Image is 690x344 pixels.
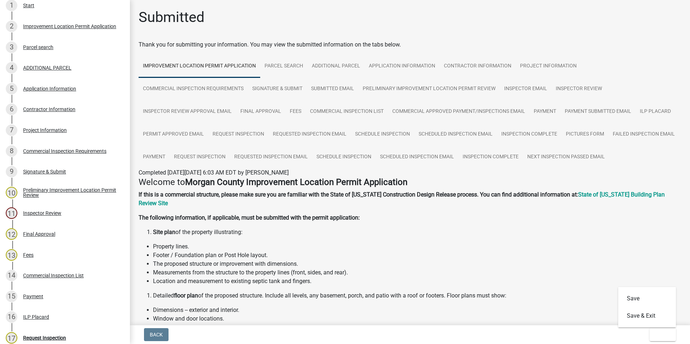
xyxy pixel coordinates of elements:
[153,268,681,277] li: Measurements from the structure to the property lines (front, sides, and rear).
[6,21,17,32] div: 2
[23,188,118,198] div: Preliminary Improvement Location Permit Review
[139,9,205,26] h1: Submitted
[153,242,681,251] li: Property lines.
[236,100,285,123] a: Final Approval
[388,100,529,123] a: Commercial Approved Payment/Inspections Email
[174,292,198,299] strong: floor plan
[6,103,17,115] div: 6
[153,314,681,323] li: Window and door locations.
[414,123,497,146] a: Scheduled Inspection Email
[500,78,551,101] a: Inspector Email
[139,40,681,49] div: Thank you for submitting your information. You may view the submitted information on the tabs below.
[6,228,17,240] div: 12
[636,100,675,123] a: ILP Placard
[285,100,306,123] a: Fees
[440,55,516,78] a: Contractor Information
[608,123,679,146] a: Failed Inspection Email
[6,124,17,136] div: 7
[23,86,76,91] div: Application Information
[23,252,34,257] div: Fees
[139,169,289,176] span: Completed [DATE][DATE] 6:03 AM EDT by [PERSON_NAME]
[23,211,61,216] div: Inspector Review
[523,146,609,169] a: Next Inspection Passed Email
[230,146,312,169] a: Requested Inspection Email
[153,229,175,235] strong: Site plan
[153,277,681,286] li: Location and measurement to existing septic tank and fingers.
[312,146,376,169] a: Schedule Inspection
[618,287,676,327] div: Exit
[139,100,236,123] a: Inspector Review Approval Email
[655,332,666,338] span: Exit
[6,187,17,198] div: 10
[23,3,34,8] div: Start
[306,100,388,123] a: Commercial Inspection List
[23,45,53,50] div: Parcel search
[139,55,260,78] a: Improvement Location Permit Application
[6,249,17,261] div: 13
[139,146,170,169] a: Payment
[307,55,364,78] a: ADDITIONAL PARCEL
[23,107,75,112] div: Contractor Information
[618,307,676,325] button: Save & Exit
[6,83,17,94] div: 5
[23,273,84,278] div: Commercial Inspection List
[551,78,606,101] a: Inspector Review
[153,260,681,268] li: The proposed structure or improvement with dimensions.
[153,228,681,237] li: of the property illustrating:
[170,146,230,169] a: Request Inspection
[144,328,169,341] button: Back
[248,78,307,101] a: Signature & Submit
[497,123,562,146] a: Inspection Complete
[208,123,268,146] a: Request Inspection
[6,145,17,157] div: 8
[23,231,55,237] div: Final Approval
[23,335,66,340] div: Request Inspection
[139,78,248,101] a: Commercial Inspection Requirements
[139,214,360,221] strong: The following information, if applicable, must be submitted with the permit application:
[23,128,67,133] div: Project Information
[516,55,581,78] a: Project Information
[6,332,17,344] div: 17
[562,123,608,146] a: Pictures Form
[6,62,17,74] div: 4
[23,169,66,174] div: Signature & Submit
[6,166,17,177] div: 9
[23,65,71,70] div: ADDITIONAL PARCEL
[23,314,49,319] div: ILP Placard
[376,146,458,169] a: Scheduled Inspection Email
[23,24,116,29] div: Improvement Location Permit Application
[23,294,43,299] div: Payment
[153,306,681,314] li: Dimensions -- exterior and interior.
[560,100,636,123] a: Payment Submitted Email
[351,123,414,146] a: Schedule Inspection
[153,291,681,300] li: Detailed of the proposed structure. Include all levels, any basement, porch, and patio with a roo...
[23,149,106,154] div: Commercial Inspection Requirements
[139,191,665,207] a: State of [US_STATE] Building Plan Review Site
[529,100,560,123] a: Payment
[6,207,17,219] div: 11
[139,177,681,188] h4: Welcome to
[139,191,578,198] strong: If this is a commercial structure, please make sure you are familiar with the State of [US_STATE]...
[458,146,523,169] a: Inspection Complete
[185,177,407,187] strong: Morgan County Improvement Location Permit Application
[153,251,681,260] li: Footer / Foundation plan or Post Hole layout.
[6,270,17,281] div: 14
[358,78,500,101] a: Preliminary Improvement Location Permit Review
[650,328,676,341] button: Exit
[6,41,17,53] div: 3
[307,78,358,101] a: Submitted Email
[6,311,17,323] div: 16
[139,123,208,146] a: Permit Approved Email
[364,55,440,78] a: Application Information
[6,291,17,302] div: 15
[268,123,351,146] a: Requested Inspection Email
[150,332,163,338] span: Back
[260,55,307,78] a: Parcel search
[618,290,676,307] button: Save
